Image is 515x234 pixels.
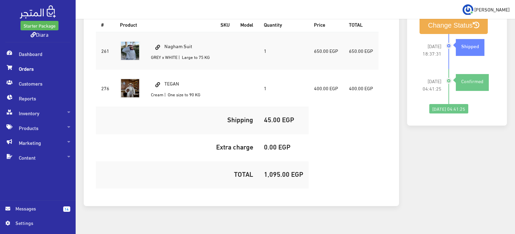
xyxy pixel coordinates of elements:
span: [PERSON_NAME] [474,5,510,13]
span: Inventory [5,106,70,121]
a: ... [PERSON_NAME] [463,4,510,15]
h5: Shipping [101,115,253,123]
span: Content [5,150,70,165]
a: Settings [5,219,70,230]
span: Customers [5,76,70,91]
span: Products [5,121,70,135]
th: Quantity [259,18,309,32]
h5: TOTAL [101,170,253,177]
img: ... [463,4,473,15]
img: . [20,5,56,19]
td: 650.00 EGP [309,32,344,70]
th: TOTAL [344,18,379,32]
th: SKU [215,18,235,32]
h5: 0.00 EGP [264,143,303,150]
span: 14 [63,206,70,212]
span: [DATE] 04:41:25 [419,77,441,92]
td: 400.00 EGP [309,69,344,107]
th: # [96,18,115,32]
strong: Shipped [461,42,479,49]
small: GREY x WHITE [151,53,177,61]
a: Diara [31,29,48,39]
small: | Large to 75 KG [179,53,210,61]
th: Model [235,18,259,32]
span: [DATE] 18:37:31 [419,42,441,57]
span: Settings [15,219,65,227]
td: TEGAN [146,69,215,107]
td: 1 [259,69,309,107]
td: 261 [96,32,115,70]
button: Change Status [420,17,488,34]
small: Cream [151,90,163,98]
h5: 45.00 EGP [264,115,303,123]
th: Product [115,18,215,32]
h5: 1,095.00 EGP [264,170,303,177]
div: [DATE] 04:41:25 [429,104,468,113]
td: 650.00 EGP [344,32,379,70]
td: 1 [259,32,309,70]
div: Confirmed [456,77,489,85]
td: Nagham Suit [146,32,215,70]
span: Reports [5,91,70,106]
iframe: Drift Widget Chat Controller [481,188,507,213]
span: Messages [15,205,58,212]
a: 14 Messages [5,205,70,219]
span: Orders [5,61,70,76]
span: Dashboard [5,46,70,61]
td: 400.00 EGP [344,69,379,107]
h5: Extra charge [101,143,253,150]
a: Starter Package [21,21,58,30]
th: Price [309,18,344,32]
td: 276 [96,69,115,107]
span: Marketing [5,135,70,150]
small: | One size to 90 KG [164,90,200,98]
